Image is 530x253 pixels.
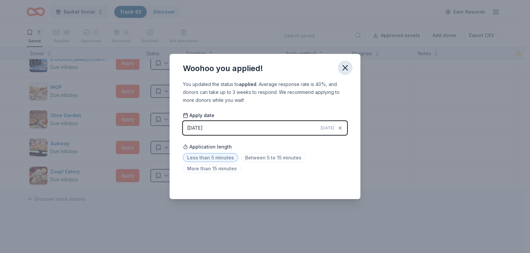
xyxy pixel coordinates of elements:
[183,63,263,74] div: Woohoo you applied!
[183,121,347,135] button: [DATE][DATE]
[183,153,238,162] span: Less than 5 minutes
[183,143,232,151] span: Application length
[321,125,334,131] span: [DATE]
[183,112,214,119] span: Apply date
[183,164,241,173] span: More than 15 minutes
[241,153,306,162] span: Between 5 to 15 minutes
[239,81,256,87] b: applied
[187,124,203,132] div: [DATE]
[183,80,347,104] div: You updated the status to . Average response rate is 40%, and donors can take up to 3 weeks to re...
